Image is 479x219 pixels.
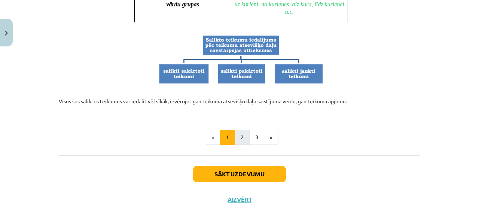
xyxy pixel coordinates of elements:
nav: Page navigation example [59,130,420,145]
button: 3 [249,130,264,145]
button: Aizvērt [225,196,254,203]
span: uz kurieni, no kurienes, aiz kura, līdz kurienei u.c. [235,1,346,15]
button: Sākt uzdevumu [193,166,286,182]
button: » [264,130,278,145]
img: icon-close-lesson-0947bae3869378f0d4975bcd49f059093ad1ed9edebbc8119c70593378902aed.svg [5,31,8,36]
p: Visus šos saliktos teikumus var iedalīt vēl sīkāk, ievērojot gan teikuma atsevišķo daļu saistījum... [59,89,420,113]
span: vārdu grupas [166,1,199,7]
button: 1 [220,130,235,145]
button: 2 [235,130,250,145]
